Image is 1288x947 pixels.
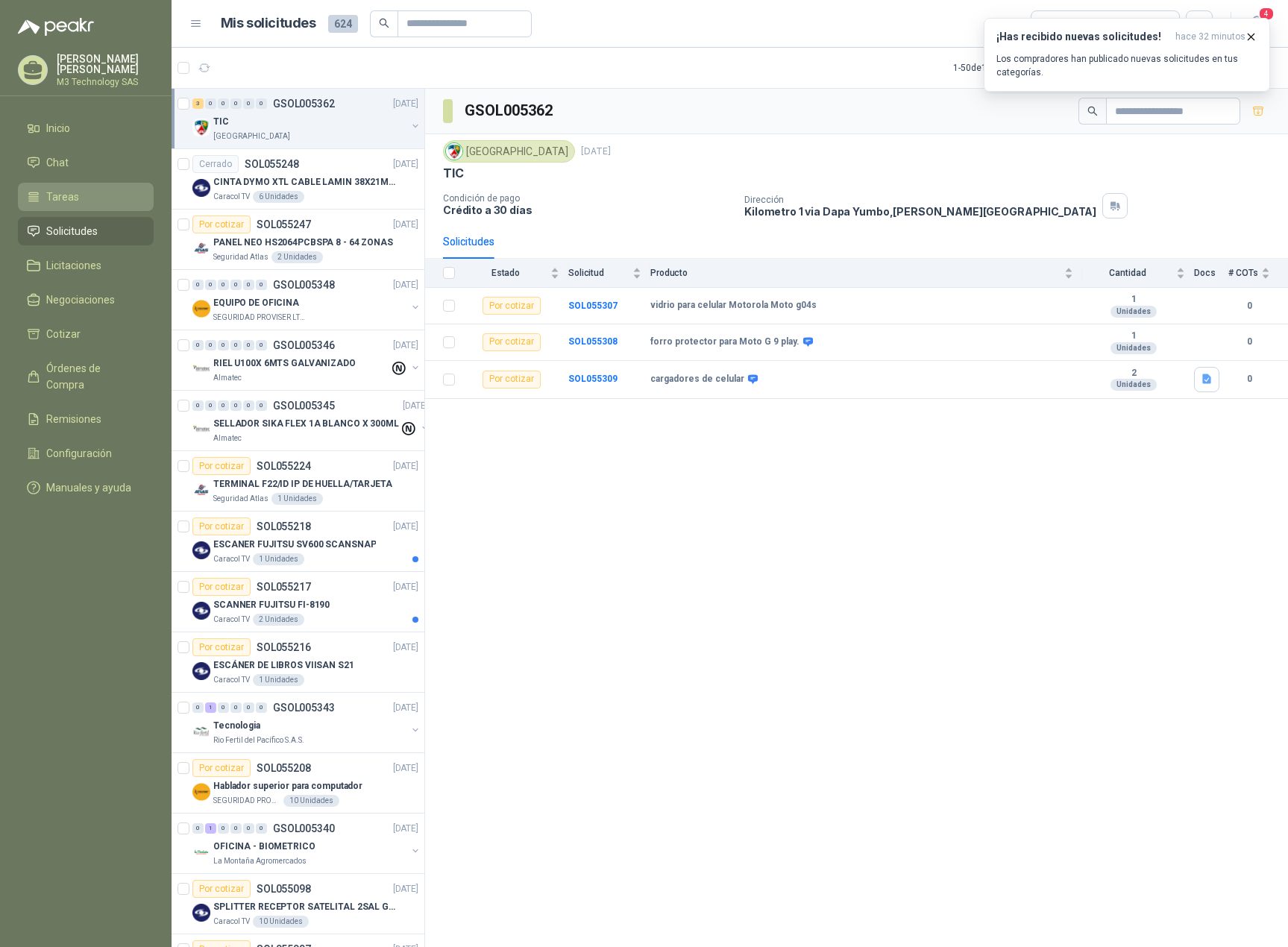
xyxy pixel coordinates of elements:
[568,374,618,384] a: SOL055309
[192,578,251,596] div: Por cotizar
[328,15,358,33] span: 624
[213,296,299,310] p: EQUIPO DE OFICINA
[1082,368,1185,380] b: 2
[213,674,250,686] p: Caracol TV
[443,204,732,216] p: Crédito a 30 días
[568,336,618,347] a: SOL055308
[213,614,250,626] p: Caracol TV
[230,702,242,713] div: 0
[213,598,330,612] p: SCANNER FUJITSU FI-8190
[57,78,154,86] p: M3 Technology SAS
[213,236,393,250] p: PANEL NEO HS2064PCBSPA 8 - 64 ZONAS
[1082,268,1173,278] span: Cantidad
[393,701,418,715] p: [DATE]
[192,215,251,233] div: Por cotizar
[393,580,418,594] p: [DATE]
[213,538,376,552] p: ESCANER FUJITSU SV600 SCANSNAP
[218,400,229,411] div: 0
[192,823,204,834] div: 0
[256,280,267,290] div: 0
[192,783,210,801] img: Company Logo
[1110,342,1157,354] div: Unidades
[273,340,335,350] p: GSOL005346
[192,904,210,922] img: Company Logo
[953,56,1050,80] div: 1 - 50 de 1214
[243,702,254,713] div: 0
[192,397,431,444] a: 0 0 0 0 0 0 GSOL005345[DATE] Company LogoSELLADOR SIKA FLEX 1A BLANCO X 300MLAlmatec
[18,217,154,245] a: Solicitudes
[213,719,260,733] p: Tecnologia
[218,280,229,290] div: 0
[273,280,335,290] p: GSOL005348
[192,280,204,290] div: 0
[253,674,304,686] div: 1 Unidades
[744,195,1096,205] p: Dirección
[192,759,251,777] div: Por cotizar
[1243,10,1270,37] button: 4
[1087,106,1098,116] span: search
[1228,372,1270,386] b: 0
[253,191,304,203] div: 6 Unidades
[192,662,210,680] img: Company Logo
[483,333,541,351] div: Por cotizar
[46,223,98,239] span: Solicitudes
[192,421,210,438] img: Company Logo
[192,276,421,324] a: 0 0 0 0 0 0 GSOL005348[DATE] Company LogoEQUIPO DE OFICINASEGURIDAD PROVISER LTDA
[18,18,94,36] img: Logo peakr
[257,884,311,894] p: SOL055098
[650,259,1082,288] th: Producto
[46,445,112,462] span: Configuración
[192,723,210,740] img: Company Logo
[253,916,309,928] div: 10 Unidades
[464,268,547,278] span: Estado
[1082,294,1185,306] b: 1
[257,642,311,652] p: SOL055216
[1175,31,1245,43] span: hace 32 minutos
[465,99,555,122] h3: GSOL005362
[256,823,267,834] div: 0
[443,140,575,163] div: [GEOGRAPHIC_DATA]
[256,340,267,350] div: 0
[256,702,267,713] div: 0
[172,149,424,210] a: CerradoSOL055248[DATE] Company LogoCINTA DYMO XTL CABLE LAMIN 38X21MMBLANCOCaracol TV6 Unidades
[213,900,399,914] p: SPLITTER RECEPTOR SATELITAL 2SAL GT-SP21
[213,553,250,565] p: Caracol TV
[443,193,732,204] p: Condición de pago
[57,54,154,75] p: [PERSON_NAME] [PERSON_NAME]
[18,251,154,280] a: Licitaciones
[568,301,618,311] a: SOL055307
[192,155,239,173] div: Cerrado
[1194,259,1228,288] th: Docs
[192,300,210,318] img: Company Logo
[213,840,315,854] p: OFICINA - BIOMETRICO
[213,115,229,129] p: TIC
[205,702,216,713] div: 1
[213,372,242,384] p: Almatec
[996,31,1169,43] h3: ¡Has recibido nuevas solicitudes!
[192,541,210,559] img: Company Logo
[273,702,335,713] p: GSOL005343
[213,658,354,673] p: ESCÁNER DE LIBROS VIISAN S21
[984,18,1270,92] button: ¡Has recibido nuevas solicitudes!hace 32 minutos Los compradores han publicado nuevas solicitudes...
[205,400,216,411] div: 0
[192,340,204,350] div: 0
[650,336,799,348] b: forro protector para Moto G 9 play.
[192,119,210,136] img: Company Logo
[230,340,242,350] div: 0
[393,218,418,232] p: [DATE]
[393,761,418,775] p: [DATE]
[18,148,154,177] a: Chat
[243,340,254,350] div: 0
[213,191,250,203] p: Caracol TV
[192,95,421,142] a: 3 0 0 0 0 0 GSOL005362[DATE] Company LogoTIC[GEOGRAPHIC_DATA]
[18,286,154,314] a: Negociaciones
[393,278,418,292] p: [DATE]
[393,822,418,836] p: [DATE]
[46,154,69,171] span: Chat
[192,699,421,746] a: 0 1 0 0 0 0 GSOL005343[DATE] Company LogoTecnologiaRio Fertil del Pacífico S.A.S.
[192,843,210,861] img: Company Logo
[256,400,267,411] div: 0
[996,52,1257,79] p: Los compradores han publicado nuevas solicitudes en tus categorías.
[46,120,70,136] span: Inicio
